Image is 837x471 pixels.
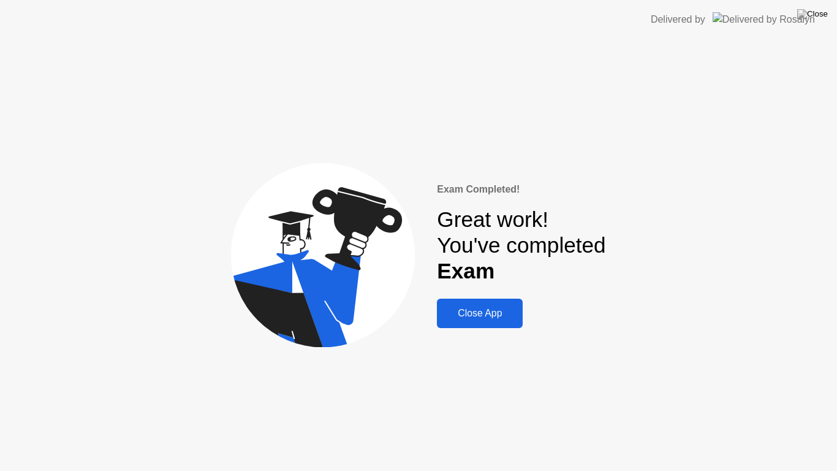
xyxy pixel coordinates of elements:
div: Great work! You've completed [437,207,605,285]
button: Close App [437,299,523,328]
div: Close App [441,308,519,319]
img: Close [797,9,828,19]
b: Exam [437,259,494,283]
div: Delivered by [651,12,705,27]
img: Delivered by Rosalyn [713,12,815,26]
div: Exam Completed! [437,182,605,197]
